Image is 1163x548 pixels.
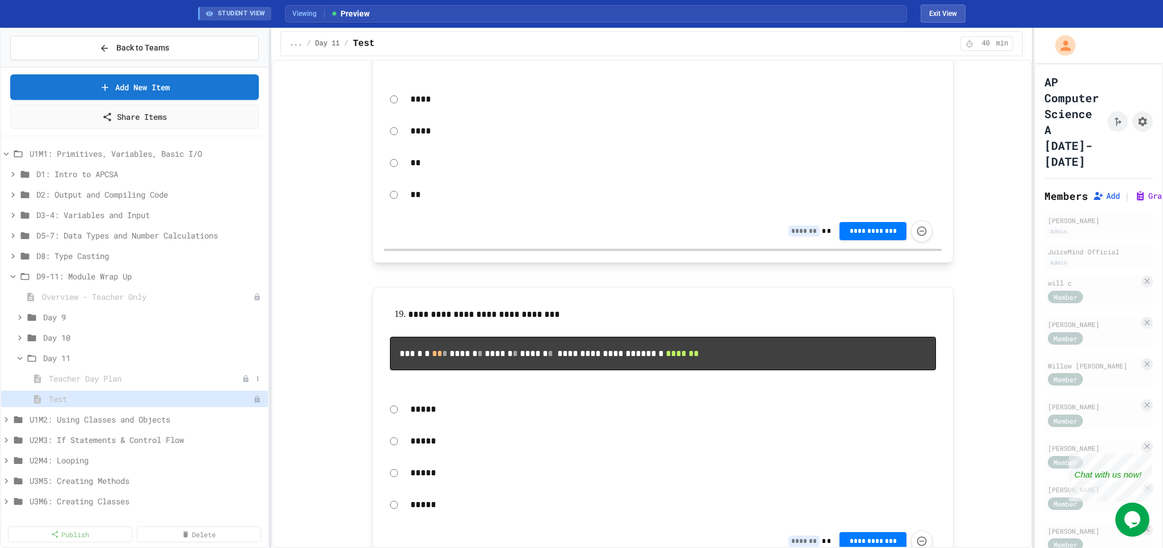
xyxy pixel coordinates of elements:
[307,39,310,48] span: /
[1053,333,1077,344] span: Member
[977,39,995,48] span: 40
[42,291,253,303] span: Overview - Teacher Only
[1093,190,1120,202] button: Add
[253,395,261,403] div: Unpublished
[1115,503,1152,537] iframe: chat widget
[49,373,242,384] span: Teacher Day Plan
[253,293,261,301] div: Unpublished
[290,39,303,48] span: ...
[1048,361,1139,371] div: Willow [PERSON_NAME]
[49,393,253,405] span: Test
[30,434,263,446] span: U2M3: If Statements & Control Flow
[1044,188,1088,204] h2: Members
[1124,189,1130,203] span: |
[30,475,263,487] span: U3M5: Creating Methods
[10,104,259,129] a: Share Items
[1107,111,1128,132] button: Click to see fork details
[43,352,263,364] span: Day 11
[36,209,263,221] span: D3-4: Variables and Input
[1053,416,1077,426] span: Member
[10,36,259,60] button: Back to Teams
[242,375,250,383] div: Unpublished
[353,37,375,51] span: Test
[218,9,266,19] span: STUDENT VIEW
[36,229,263,241] span: D5-7: Data Types and Number Calculations
[8,526,132,542] a: Publish
[1048,526,1139,536] div: [PERSON_NAME]
[30,148,263,160] span: U1M1: Primitives, Variables, Basic I/O
[292,9,325,19] span: Viewing
[1053,292,1077,302] span: Member
[137,526,261,542] a: Delete
[911,220,933,242] button: Force resubmission of student's answer (Admin only)
[43,311,263,323] span: Day 9
[1053,457,1077,467] span: Member
[1044,74,1103,169] h1: AP Computer Science A [DATE]-[DATE]
[1069,453,1152,501] iframe: chat widget
[116,42,169,54] span: Back to Teams
[36,168,263,180] span: D1: Intro to APCSA
[30,413,263,425] span: U1M2: Using Classes and Objects
[1048,258,1069,267] div: Admin
[1048,319,1139,329] div: [PERSON_NAME]
[30,454,263,466] span: U2M4: Looping
[1048,484,1139,495] div: [PERSON_NAME]
[1048,215,1149,225] div: [PERSON_NAME]
[1132,111,1153,132] button: Assignment Settings
[315,39,339,48] span: Day 11
[1048,443,1139,453] div: [PERSON_NAME]
[10,74,259,100] a: Add New Item
[1053,499,1077,509] span: Member
[921,5,965,23] button: Exit student view
[30,495,263,507] span: U3M6: Creating Classes
[996,39,1009,48] span: min
[330,8,370,20] span: Preview
[1048,401,1139,412] div: [PERSON_NAME]
[1048,278,1139,288] div: will c
[252,373,263,384] button: More options
[345,39,349,48] span: /
[43,332,263,344] span: Day 10
[1053,374,1077,384] span: Member
[36,189,263,200] span: D2: Output and Compiling Code
[1043,32,1078,58] div: My Account
[36,250,263,262] span: D8: Type Casting
[1048,246,1149,257] div: JuiceMind Official
[36,270,263,282] span: D9-11: Module Wrap Up
[1048,227,1069,236] div: Admin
